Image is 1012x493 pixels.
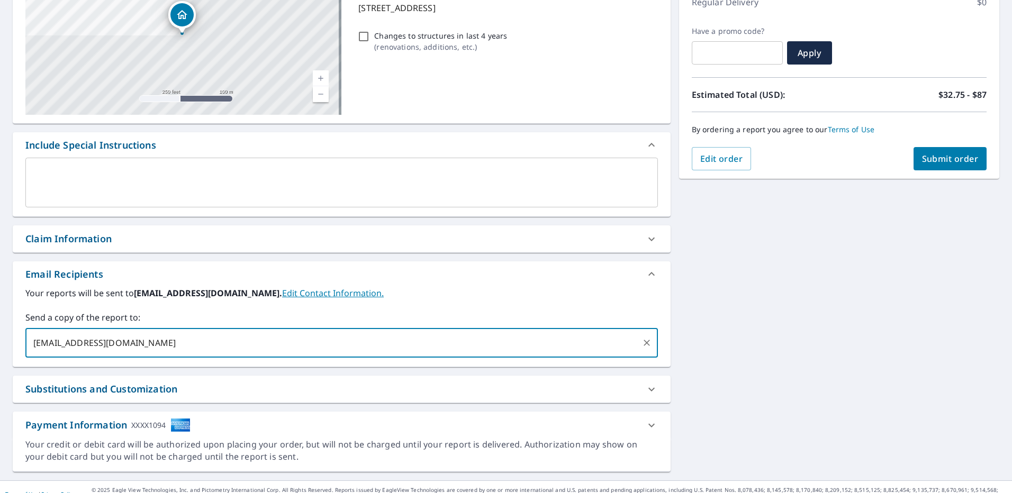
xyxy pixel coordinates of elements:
a: Current Level 17, Zoom In [313,70,329,86]
button: Apply [787,41,832,65]
span: Submit order [922,153,979,165]
p: Changes to structures in last 4 years [374,30,507,41]
label: Have a promo code? [692,26,783,36]
div: Substitutions and Customization [25,382,177,396]
p: ( renovations, additions, etc. ) [374,41,507,52]
a: EditContactInfo [282,287,384,299]
p: [STREET_ADDRESS] [358,2,653,14]
div: Substitutions and Customization [13,376,671,403]
div: Include Special Instructions [25,138,156,152]
button: Edit order [692,147,752,170]
div: Claim Information [25,232,112,246]
div: Include Special Instructions [13,132,671,158]
a: Terms of Use [828,124,875,134]
a: Current Level 17, Zoom Out [313,86,329,102]
p: Estimated Total (USD): [692,88,839,101]
div: XXXX1094 [131,418,166,432]
b: [EMAIL_ADDRESS][DOMAIN_NAME]. [134,287,282,299]
span: Apply [796,47,824,59]
div: Payment InformationXXXX1094cardImage [13,412,671,439]
div: Claim Information [13,225,671,252]
img: cardImage [170,418,191,432]
button: Clear [639,335,654,350]
label: Send a copy of the report to: [25,311,658,324]
p: By ordering a report you agree to our [692,125,987,134]
div: Payment Information [25,418,191,432]
div: Your credit or debit card will be authorized upon placing your order, but will not be charged unt... [25,439,658,463]
button: Submit order [914,147,987,170]
div: Email Recipients [13,261,671,287]
label: Your reports will be sent to [25,287,658,299]
span: Edit order [700,153,743,165]
p: $32.75 - $87 [938,88,987,101]
div: Email Recipients [25,267,103,281]
div: Dropped pin, building 1, Residential property, 110 Quail Run Coushatta, LA 71019 [168,1,196,34]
